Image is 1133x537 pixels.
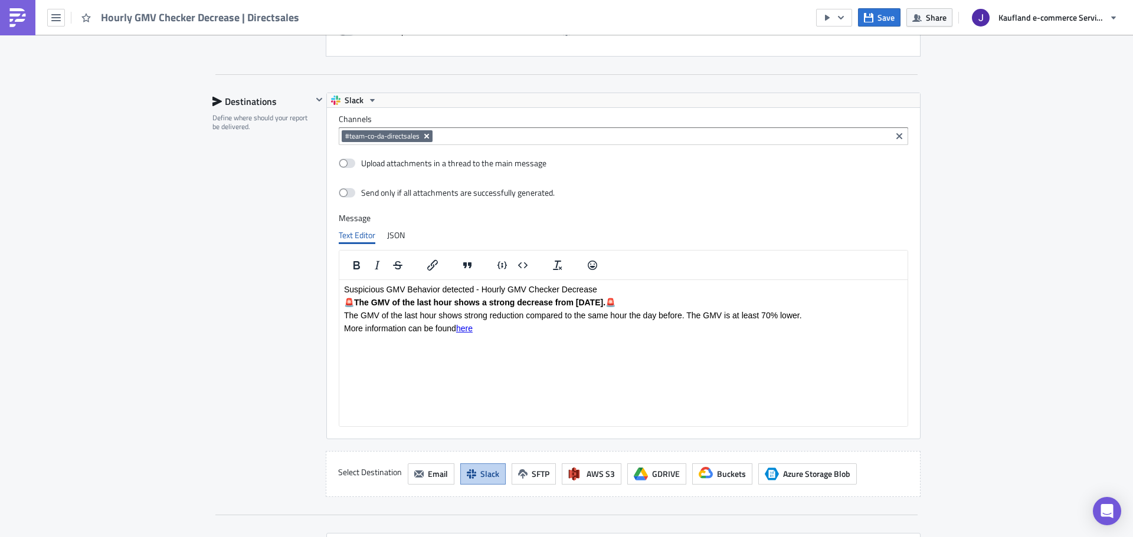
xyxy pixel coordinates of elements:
[926,11,947,24] span: Share
[692,463,752,485] button: Buckets
[512,463,556,485] button: SFTP
[422,130,433,142] button: Remove Tag
[339,158,546,169] label: Upload attachments in a thread to the main message
[212,93,312,110] div: Destinations
[783,467,850,480] span: Azure Storage Blob
[758,463,857,485] button: Azure Storage BlobAzure Storage Blob
[339,114,908,124] label: Channels
[387,226,405,244] div: JSON
[492,257,512,274] button: Insert code line
[457,257,477,274] button: Blockquote
[408,463,454,485] button: Email
[513,257,533,274] button: Insert code block
[423,257,443,274] button: Insert/edit link
[101,11,300,24] span: Hourly GMV Checker Decrease | Directsales
[480,467,499,480] span: Slack
[339,280,908,426] iframe: Rich Text Area
[338,463,402,481] label: Select Destination
[627,463,686,485] button: GDRIVE
[548,257,568,274] button: Clear formatting
[532,467,549,480] span: SFTP
[339,213,908,223] label: Message
[971,8,991,28] img: Avatar
[1093,497,1121,525] div: Open Intercom Messenger
[906,8,952,27] button: Share
[339,226,375,244] div: Text Editor
[212,113,312,131] div: Define where should your report be delivered.
[765,467,779,481] span: Azure Storage Blob
[582,257,602,274] button: Emojis
[717,467,746,480] span: Buckets
[346,257,366,274] button: Bold
[892,129,906,143] button: Clear selected items
[345,131,420,141] span: #team-co-da-directsales
[998,11,1105,24] span: Kaufland e-commerce Services GmbH & Co. KG
[965,5,1124,31] button: Kaufland e-commerce Services GmbH & Co. KG
[460,463,506,485] button: Slack
[652,467,680,480] span: GDRIVE
[345,93,364,107] span: Slack
[312,93,326,107] button: Hide content
[388,257,408,274] button: Strikethrough
[327,93,381,107] button: Slack
[8,8,27,27] img: PushMetrics
[367,257,387,274] button: Italic
[361,187,555,198] div: Send only if all attachments are successfully generated.
[587,467,615,480] span: AWS S3
[877,11,895,24] span: Save
[428,467,448,480] span: Email
[858,8,900,27] button: Save
[562,463,621,485] button: AWS S3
